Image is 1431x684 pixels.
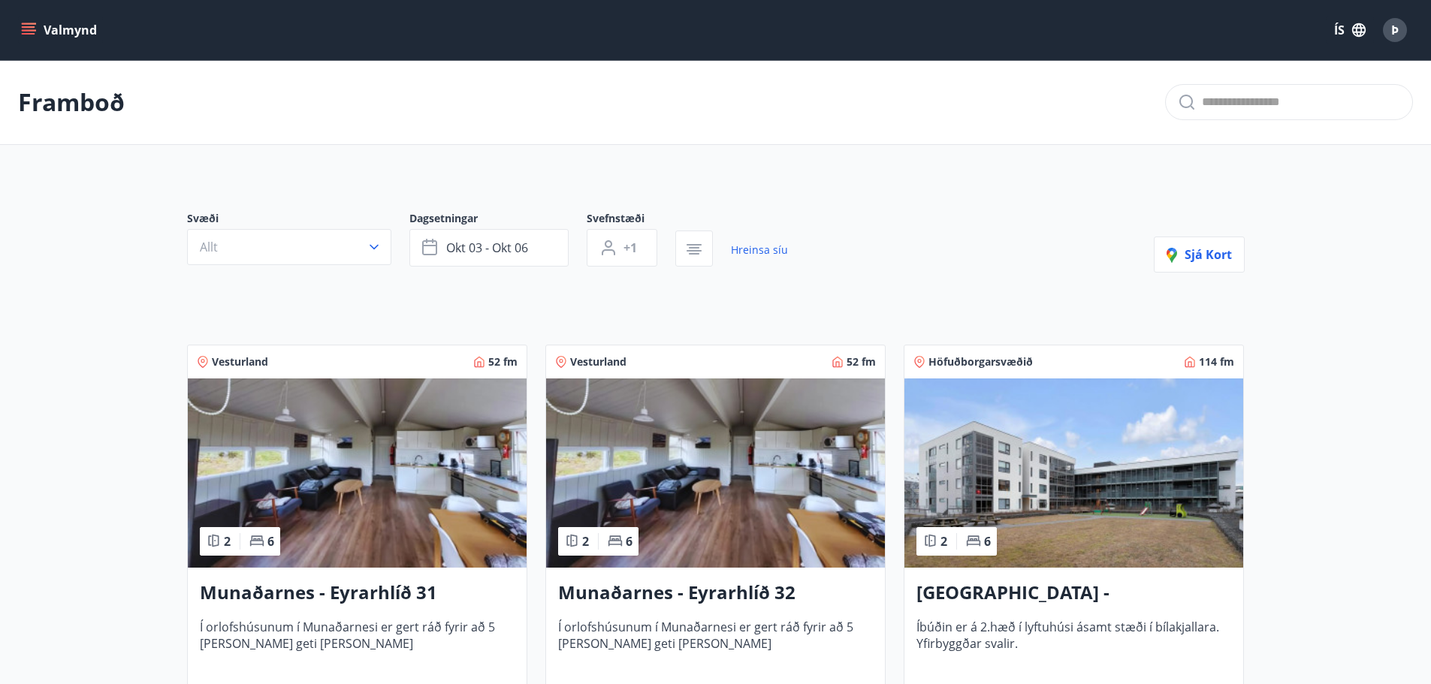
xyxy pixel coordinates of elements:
[188,378,527,568] img: Paella dish
[1167,246,1232,263] span: Sjá kort
[582,533,589,550] span: 2
[916,580,1231,607] h3: [GEOGRAPHIC_DATA] - Grandavegur 42F, íbúð 205
[916,619,1231,668] span: Íbúðin er á 2.hæð í lyftuhúsi ásamt stæði í bílakjallara. Yfirbyggðar svalir.
[267,533,274,550] span: 6
[200,619,515,668] span: Í orlofshúsunum í Munaðarnesi er gert ráð fyrir að 5 [PERSON_NAME] geti [PERSON_NAME]
[18,86,125,119] p: Framboð
[623,240,637,256] span: +1
[546,378,885,568] img: Paella dish
[212,354,268,369] span: Vesturland
[409,211,587,229] span: Dagsetningar
[18,17,103,44] button: menu
[224,533,231,550] span: 2
[1154,237,1245,273] button: Sjá kort
[200,239,218,255] span: Allt
[587,229,657,267] button: +1
[187,211,409,229] span: Svæði
[1391,22,1399,38] span: Þ
[928,354,1033,369] span: Höfuðborgarsvæðið
[984,533,991,550] span: 6
[1326,17,1374,44] button: ÍS
[1377,12,1413,48] button: Þ
[626,533,632,550] span: 6
[731,234,788,267] a: Hreinsa síu
[587,211,675,229] span: Svefnstæði
[570,354,626,369] span: Vesturland
[558,619,873,668] span: Í orlofshúsunum í Munaðarnesi er gert ráð fyrir að 5 [PERSON_NAME] geti [PERSON_NAME]
[940,533,947,550] span: 2
[446,240,528,256] span: okt 03 - okt 06
[488,354,518,369] span: 52 fm
[558,580,873,607] h3: Munaðarnes - Eyrarhlíð 32
[200,580,515,607] h3: Munaðarnes - Eyrarhlíð 31
[409,229,569,267] button: okt 03 - okt 06
[1199,354,1234,369] span: 114 fm
[187,229,391,265] button: Allt
[847,354,876,369] span: 52 fm
[904,378,1243,568] img: Paella dish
